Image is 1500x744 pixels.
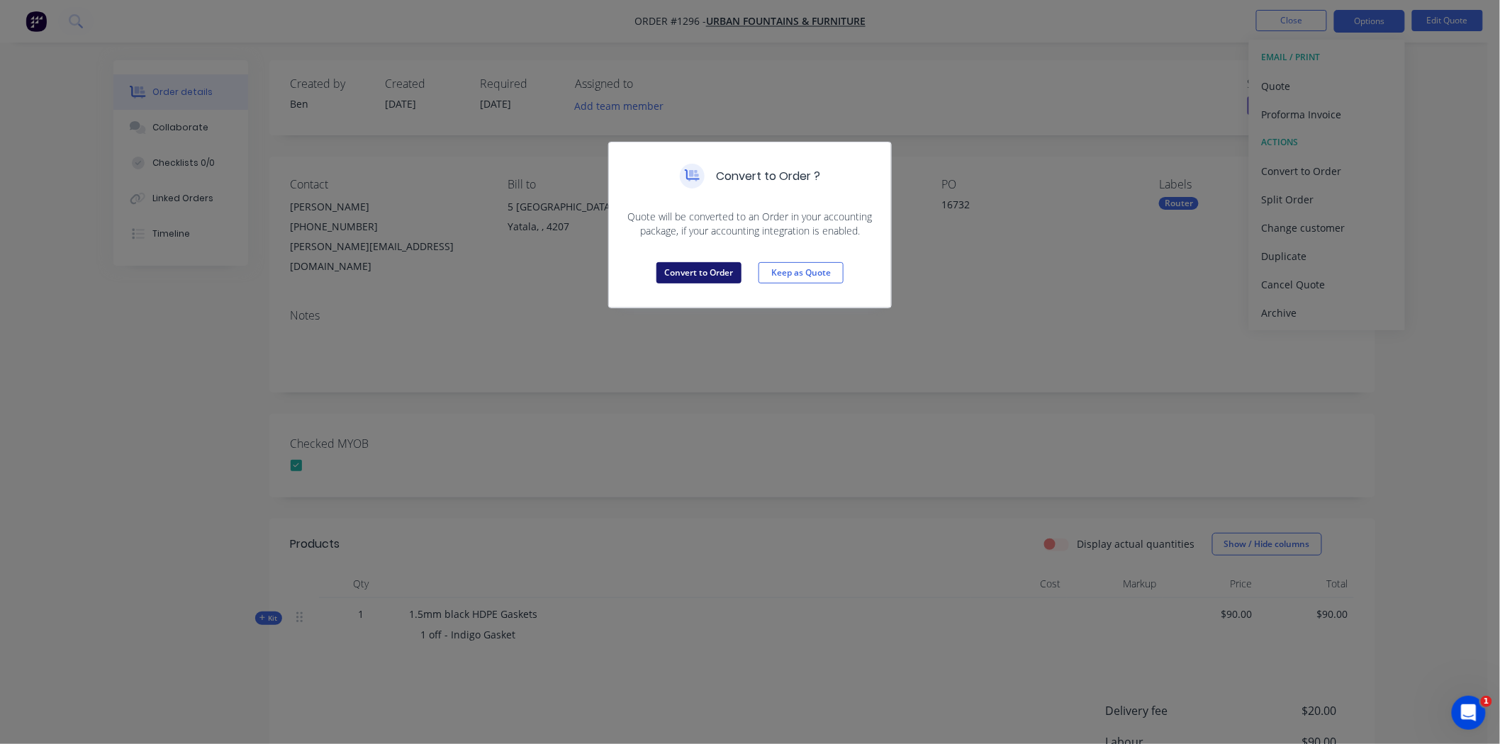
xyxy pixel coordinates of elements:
[626,210,874,238] span: Quote will be converted to an Order in your accounting package, if your accounting integration is...
[1452,696,1486,730] iframe: Intercom live chat
[716,168,820,185] h5: Convert to Order ?
[656,262,741,283] button: Convert to Order
[1481,696,1492,707] span: 1
[759,262,844,283] button: Keep as Quote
